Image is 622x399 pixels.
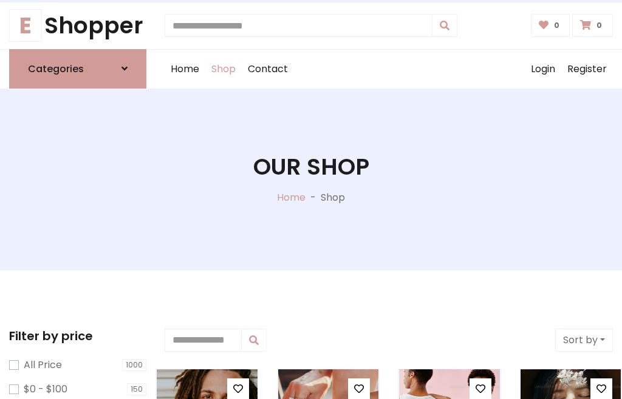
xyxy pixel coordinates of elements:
a: Contact [242,50,294,89]
label: All Price [24,358,62,372]
span: 1000 [122,359,146,371]
span: 150 [127,383,146,395]
a: EShopper [9,12,146,39]
h1: Shopper [9,12,146,39]
a: Login [525,50,561,89]
h1: Our Shop [253,153,369,181]
h6: Categories [28,63,84,75]
span: 0 [551,20,562,31]
h5: Filter by price [9,329,146,343]
label: $0 - $100 [24,382,67,397]
a: Home [165,50,205,89]
a: Register [561,50,613,89]
a: Categories [9,49,146,89]
button: Sort by [555,329,613,352]
a: Shop [205,50,242,89]
span: 0 [593,20,605,31]
a: Home [277,190,306,204]
a: 0 [531,14,570,37]
p: - [306,190,321,205]
span: E [9,9,42,42]
p: Shop [321,190,345,205]
a: 0 [572,14,613,37]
